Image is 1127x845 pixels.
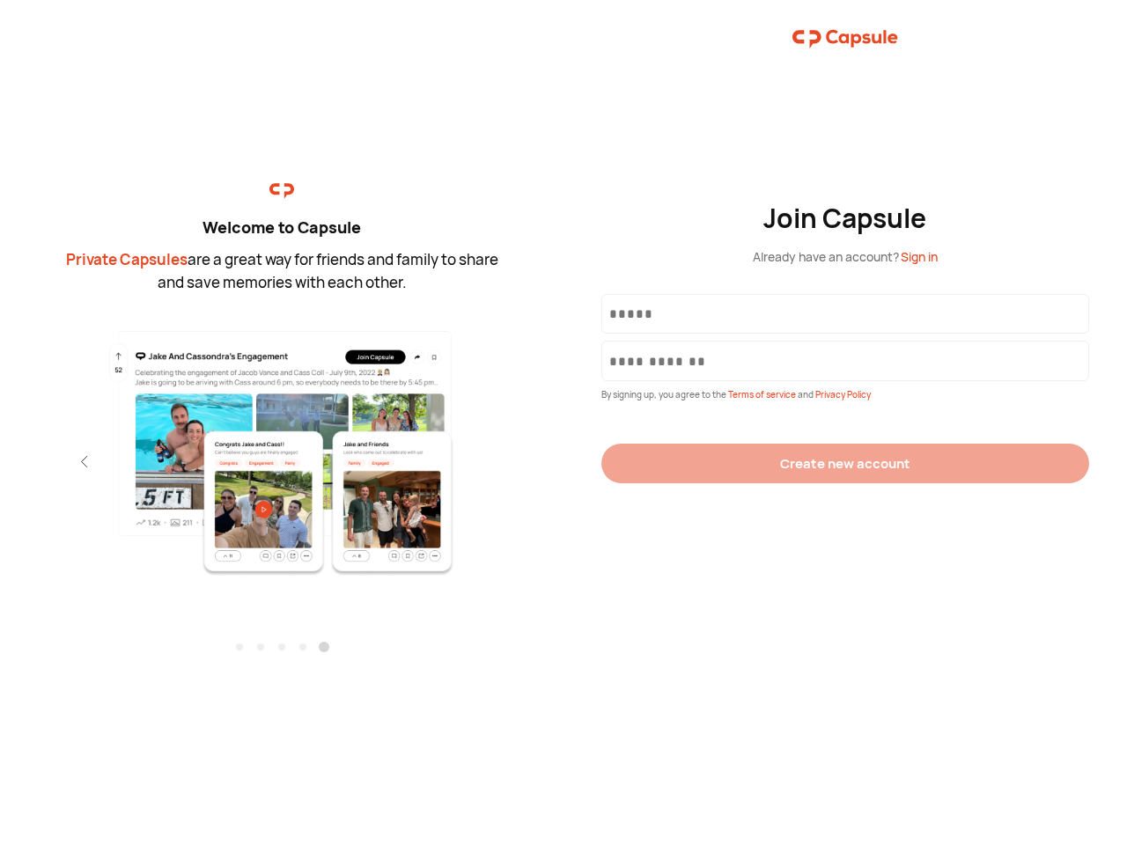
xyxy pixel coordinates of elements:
div: By signing up, you agree to the and [601,388,1089,401]
div: Join Capsule [763,202,928,234]
div: are a great way for friends and family to share and save memories with each other. [62,248,502,293]
img: logo [792,21,898,56]
div: Already have an account? [753,247,938,266]
span: Sign in [901,248,938,265]
div: Create new account [780,454,910,473]
div: Welcome to Capsule [62,216,502,239]
button: Create new account [601,444,1089,483]
img: logo [269,179,294,203]
span: Private Capsules [66,249,188,269]
span: Privacy Policy [815,388,871,400]
img: fifth.png [90,328,475,577]
span: Terms of service [728,388,798,400]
